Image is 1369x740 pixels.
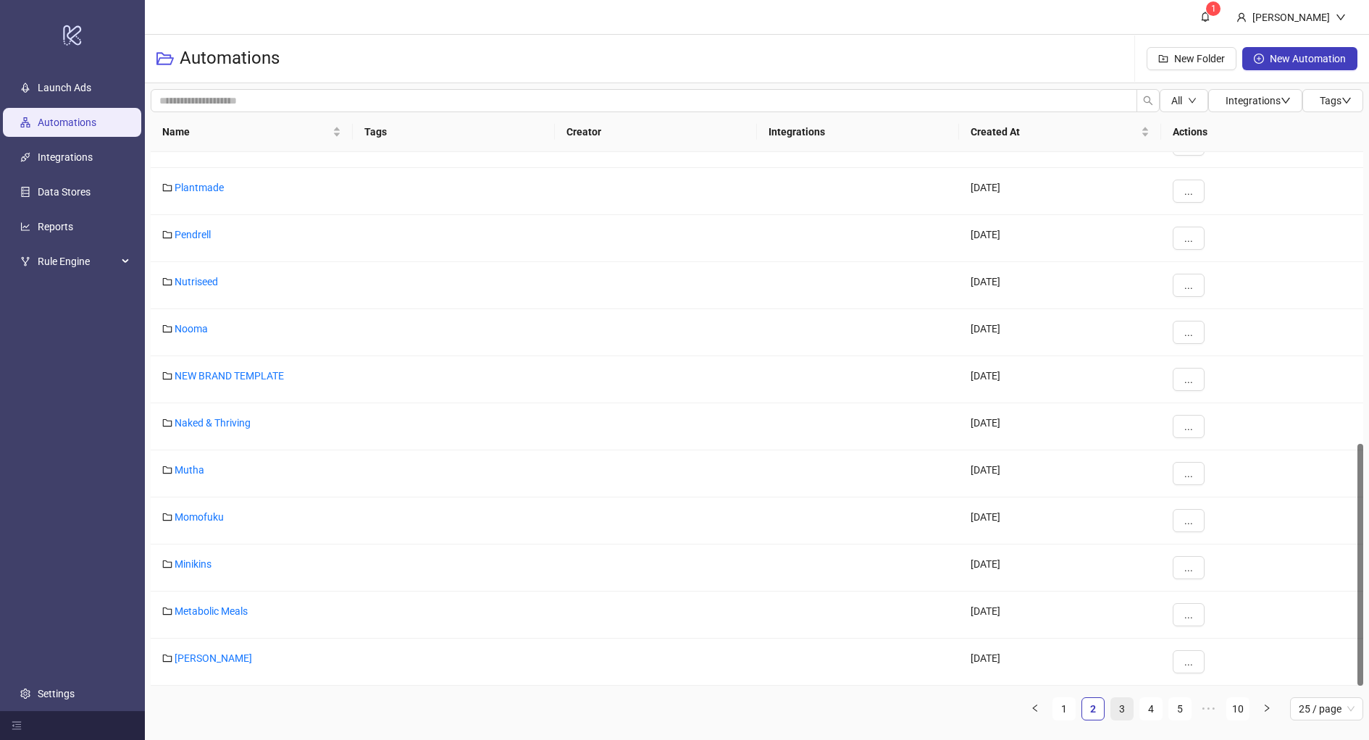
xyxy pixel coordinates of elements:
[1184,279,1193,291] span: ...
[1206,1,1221,16] sup: 1
[1211,4,1216,14] span: 1
[1184,374,1193,385] span: ...
[1197,697,1221,720] li: Next 5 Pages
[1236,12,1247,22] span: user
[1053,698,1075,720] a: 1
[162,465,172,475] span: folder
[1184,468,1193,479] span: ...
[162,230,172,240] span: folder
[1226,95,1291,106] span: Integrations
[162,182,172,193] span: folder
[175,605,248,617] a: Metabolic Meals
[959,112,1161,152] th: Created At
[20,256,30,266] span: fork
[162,324,172,334] span: folder
[1255,697,1278,720] li: Next Page
[175,558,212,570] a: Minikins
[555,112,757,152] th: Creator
[156,50,174,67] span: folder-open
[1110,697,1134,720] li: 3
[38,82,91,93] a: Launch Ads
[162,606,172,616] span: folder
[1336,12,1346,22] span: down
[1081,697,1105,720] li: 2
[180,47,280,70] h3: Automations
[175,464,204,476] a: Mutha
[1184,421,1193,432] span: ...
[1023,697,1047,720] li: Previous Page
[1173,274,1205,297] button: ...
[1031,704,1039,712] span: left
[1184,185,1193,197] span: ...
[1263,704,1271,712] span: right
[38,117,96,128] a: Automations
[12,720,22,731] span: menu-fold
[1200,12,1210,22] span: bell
[1174,53,1225,64] span: New Folder
[959,545,1161,592] div: [DATE]
[1168,697,1192,720] li: 5
[959,309,1161,356] div: [DATE]
[175,323,208,335] a: Nooma
[1226,697,1249,720] li: 10
[1173,462,1205,485] button: ...
[162,124,330,140] span: Name
[1143,96,1153,106] span: search
[1158,54,1168,64] span: folder-add
[1281,96,1291,106] span: down
[1184,327,1193,338] span: ...
[959,592,1161,639] div: [DATE]
[1184,562,1193,573] span: ...
[162,559,172,569] span: folder
[175,229,211,240] a: Pendrell
[959,356,1161,403] div: [DATE]
[1173,368,1205,391] button: ...
[959,215,1161,262] div: [DATE]
[38,688,75,699] a: Settings
[1173,180,1205,203] button: ...
[1184,232,1193,244] span: ...
[1173,415,1205,438] button: ...
[1111,698,1133,720] a: 3
[175,182,224,193] a: Plantmade
[757,112,959,152] th: Integrations
[1255,697,1278,720] button: right
[1188,96,1197,105] span: down
[1270,53,1346,64] span: New Automation
[151,112,353,152] th: Name
[162,277,172,287] span: folder
[1171,95,1182,106] span: All
[1247,9,1336,25] div: [PERSON_NAME]
[38,151,93,163] a: Integrations
[1082,698,1104,720] a: 2
[1184,656,1193,668] span: ...
[959,403,1161,450] div: [DATE]
[1139,697,1163,720] li: 4
[1341,96,1352,106] span: down
[959,450,1161,497] div: [DATE]
[175,370,284,382] a: NEW BRAND TEMPLATE
[1242,47,1357,70] button: New Automation
[1302,89,1363,112] button: Tagsdown
[959,168,1161,215] div: [DATE]
[1320,95,1352,106] span: Tags
[162,371,172,381] span: folder
[1173,227,1205,250] button: ...
[1173,556,1205,579] button: ...
[1184,609,1193,621] span: ...
[1140,698,1162,720] a: 4
[1197,697,1221,720] span: •••
[1147,47,1236,70] button: New Folder
[175,276,218,287] a: Nutriseed
[175,652,252,664] a: [PERSON_NAME]
[959,262,1161,309] div: [DATE]
[1161,112,1363,152] th: Actions
[353,112,555,152] th: Tags
[1227,698,1249,720] a: 10
[38,221,73,232] a: Reports
[162,653,172,663] span: folder
[1299,698,1355,720] span: 25 / page
[1173,603,1205,626] button: ...
[1052,697,1076,720] li: 1
[162,512,172,522] span: folder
